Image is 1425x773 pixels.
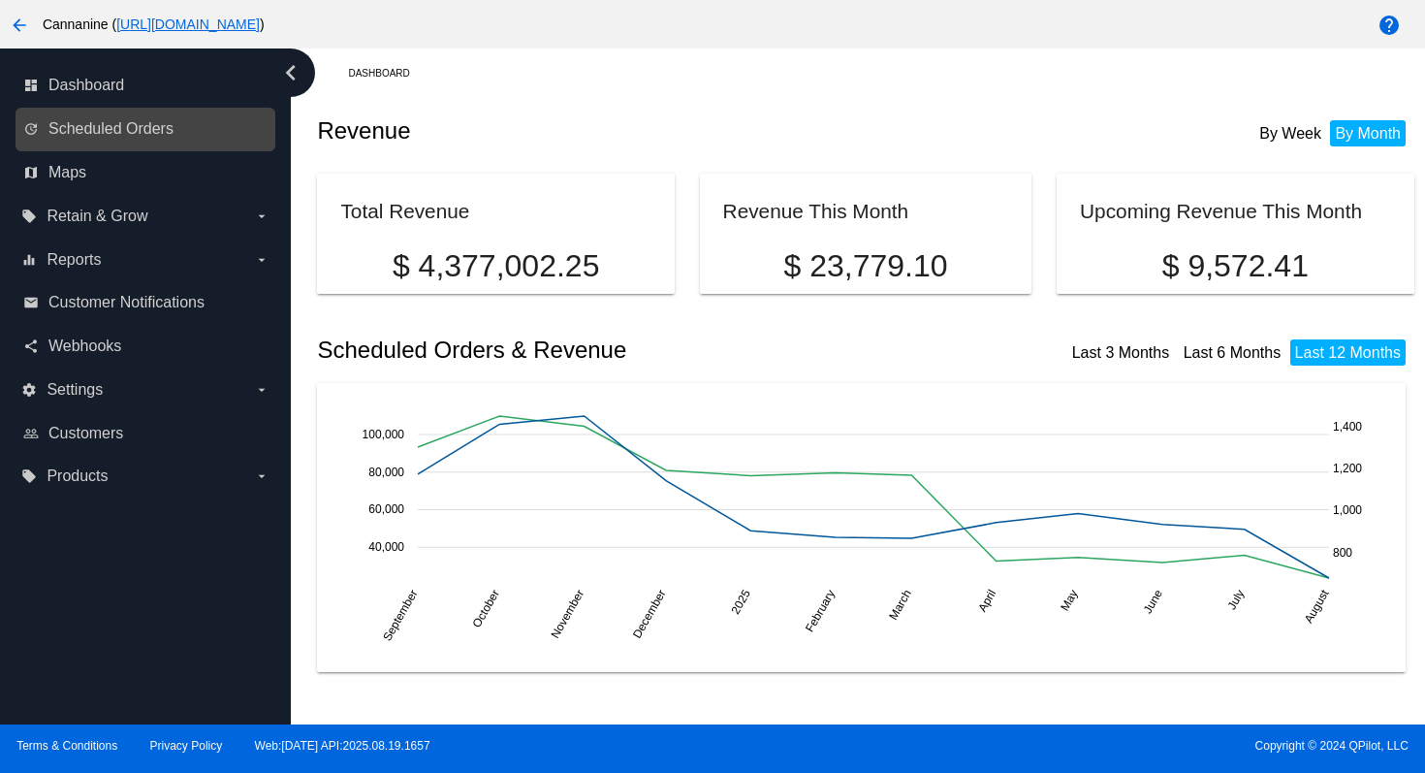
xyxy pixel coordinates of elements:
text: 800 [1333,545,1352,559]
text: March [887,587,915,622]
i: share [23,338,39,354]
span: Settings [47,381,103,399]
text: 80,000 [369,465,405,478]
h2: Scheduled Orders [317,725,866,752]
a: Privacy Policy [150,739,223,753]
a: dashboard Dashboard [23,70,269,101]
p: $ 9,572.41 [1080,248,1390,284]
text: May [1059,587,1081,613]
text: 100,000 [363,427,405,440]
h2: Revenue This Month [723,200,909,222]
text: 40,000 [369,540,405,554]
text: 2025 [729,587,754,616]
i: arrow_drop_down [254,209,269,224]
span: Maps [48,164,86,181]
i: local_offer [21,468,37,484]
text: November [549,587,587,640]
a: map Maps [23,157,269,188]
i: update [23,121,39,137]
li: By Month [1330,120,1406,146]
span: Customers [48,425,123,442]
h2: Revenue [317,117,866,145]
h2: Scheduled Orders & Revenue [317,337,866,364]
i: settings [21,382,37,398]
span: Reports [47,251,101,269]
a: share Webhooks [23,331,269,362]
text: 1,000 [1333,503,1362,517]
i: arrow_drop_down [254,468,269,484]
a: people_outline Customers [23,418,269,449]
a: Last 12 Months [1295,344,1401,361]
span: Retain & Grow [47,208,147,225]
mat-icon: arrow_back [8,14,31,37]
text: 1,400 [1333,420,1362,434]
a: Last 6 Months [1184,344,1282,361]
i: chevron_left [275,57,306,88]
i: map [23,165,39,180]
span: Scheduled Orders [48,120,174,138]
text: 1,200 [1333,462,1362,475]
span: Webhooks [48,338,121,355]
text: April [976,587,999,614]
i: email [23,295,39,310]
i: local_offer [21,209,37,224]
span: Cannanine ( ) [43,16,265,32]
mat-icon: help [1377,14,1401,37]
span: Copyright © 2024 QPilot, LLC [729,739,1409,753]
li: By Week [1254,120,1326,146]
i: people_outline [23,426,39,441]
a: [URL][DOMAIN_NAME] [116,16,260,32]
text: February [803,587,838,634]
text: October [470,587,502,629]
p: $ 23,779.10 [723,248,1009,284]
i: arrow_drop_down [254,252,269,268]
a: update Scheduled Orders [23,113,269,145]
span: Dashboard [48,77,124,94]
text: August [1302,587,1332,626]
i: arrow_drop_down [254,382,269,398]
h2: Upcoming Revenue This Month [1080,200,1362,222]
span: Customer Notifications [48,294,205,311]
a: Terms & Conditions [16,739,117,753]
text: 60,000 [369,502,405,516]
i: dashboard [23,78,39,93]
a: Dashboard [348,58,427,88]
text: July [1225,587,1248,611]
p: $ 4,377,002.25 [340,248,650,284]
a: Web:[DATE] API:2025.08.19.1657 [255,739,430,753]
span: Products [47,467,108,485]
a: email Customer Notifications [23,287,269,318]
text: December [630,587,669,640]
a: Last 3 Months [1072,344,1170,361]
text: June [1141,587,1165,616]
text: September [381,587,421,643]
i: equalizer [21,252,37,268]
h2: Total Revenue [340,200,469,222]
